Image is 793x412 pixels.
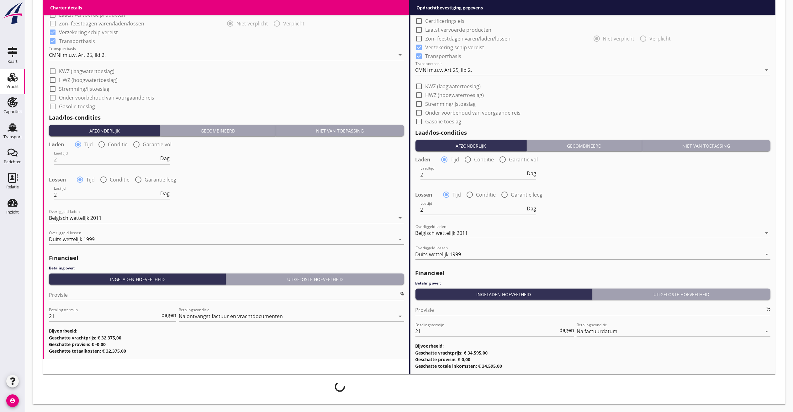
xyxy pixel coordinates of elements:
label: Zon- feestdagen varen/laden/lossen [426,35,511,42]
h2: Laad/los-condities [49,113,404,122]
button: Afzonderlijk [49,125,160,136]
div: Uitgeloste hoeveelheid [595,291,768,298]
strong: Laden [415,156,431,163]
h2: Financieel [415,269,771,277]
button: Niet van toepassing [276,125,404,136]
label: Tijd [84,141,93,148]
i: arrow_drop_down [397,214,404,222]
label: Conditie [476,192,496,198]
label: Garantie vol [143,141,172,148]
button: Gecombineerd [160,125,276,136]
label: Garantie leeg [511,192,543,198]
label: Gasolie toeslag [426,118,462,125]
div: dagen [558,328,574,333]
div: Gecombineerd [163,127,273,134]
label: Garantie leeg [145,176,176,183]
label: Conditie [108,141,128,148]
h3: Geschatte provisie: € 0,00 [415,356,771,363]
label: Onder voorbehoud van voorgaande reis [426,110,521,116]
label: Tijd [453,192,461,198]
div: Vracht [7,84,19,89]
h3: Geschatte totaalkosten: € 32.375,00 [49,348,404,354]
label: KWZ (laagwatertoeslag) [426,83,481,89]
div: Transport [3,135,22,139]
div: % [399,291,404,296]
i: arrow_drop_down [397,236,404,243]
input: Laadtijd [420,170,526,180]
h2: Laad/los-condities [415,128,771,137]
h3: Geschatte provisie: € -0,00 [49,341,404,348]
label: Certificerings eis [426,18,465,24]
span: Dag [161,191,170,196]
label: Stremming/ijstoeslag [426,101,476,107]
span: Dag [527,206,536,211]
div: Na factuurdatum [577,328,617,334]
label: Conditie [474,156,494,163]
button: Ingeladen hoeveelheid [415,289,593,300]
div: Belgisch wettelijk 2011 [49,215,102,221]
label: Verzekering schip vereist [426,44,484,51]
h3: Geschatte vrachtprijs: € 34.595,00 [415,350,771,356]
label: Garantie vol [509,156,538,163]
button: Gecombineerd [527,140,642,151]
label: Tijd [86,176,95,183]
label: Laatst vervoerde producten [426,27,492,33]
i: arrow_drop_down [763,328,770,335]
input: Laadtijd [54,154,159,165]
div: dagen [160,312,176,317]
div: Afzonderlijk [418,143,524,149]
div: Duits wettelijk 1999 [49,236,95,242]
i: arrow_drop_down [397,51,404,59]
label: HWZ (hoogwatertoeslag) [426,92,484,98]
div: Kaart [8,59,18,63]
div: Uitgeloste hoeveelheid [229,276,402,283]
h3: Bijvoorbeeld: [415,343,771,349]
strong: Lossen [49,176,66,183]
label: Verzekering schip vereist [59,29,118,35]
div: Afzonderlijk [51,127,157,134]
label: Transportbasis [59,38,95,44]
div: Na ontvangst factuur en vrachtdocumenten [179,313,283,319]
label: HWZ (hoogwatertoeslag) [59,77,118,83]
input: Betalingstermijn [415,326,558,336]
button: Uitgeloste hoeveelheid [226,274,404,285]
label: Laatst vervoerde producten [59,12,125,18]
label: Stremming/ijstoeslag [59,86,109,92]
div: % [765,306,770,311]
strong: Lossen [415,192,433,198]
span: Dag [527,171,536,176]
strong: Laden [49,141,64,148]
input: Provisie [415,305,765,315]
i: arrow_drop_down [763,66,770,74]
div: Ingeladen hoeveelheid [418,291,590,298]
label: Transportbasis [426,53,462,59]
img: logo-small.a267ee39.svg [1,2,24,25]
label: Tijd [451,156,459,163]
div: Belgisch wettelijk 2011 [415,230,468,236]
label: Gasolie toeslag [59,103,95,110]
i: account_circle [6,394,19,407]
div: CMNI m.u.v. Art 25, lid 2. [415,67,472,73]
h3: Geschatte totale inkomsten: € 34.595,00 [415,363,771,369]
button: Uitgeloste hoeveelheid [592,289,770,300]
label: Volle lading tot aangegeven hoeveelheid [426,0,521,7]
h3: Geschatte vrachtprijs: € 32.375,00 [49,334,404,341]
div: Gecombineerd [529,143,639,149]
h4: Betaling over: [415,280,771,286]
div: CMNI m.u.v. Art 25, lid 2. [49,52,106,58]
label: Onder voorbehoud van voorgaande reis [59,95,154,101]
label: KWZ (laagwatertoeslag) [59,68,114,74]
button: Afzonderlijk [415,140,527,151]
div: Duits wettelijk 1999 [415,252,461,257]
label: Conditie [110,176,130,183]
div: Berichten [4,160,22,164]
input: Provisie [49,290,399,300]
div: Capaciteit [3,110,22,114]
input: Lostijd [420,205,526,215]
div: Niet van toepassing [645,143,768,149]
label: Laadruimvloer eis [426,9,468,15]
div: Relatie [6,185,19,189]
div: Ingeladen hoeveelheid [51,276,223,283]
div: Niet van toepassing [278,127,401,134]
label: Certificerings eis [59,3,98,9]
